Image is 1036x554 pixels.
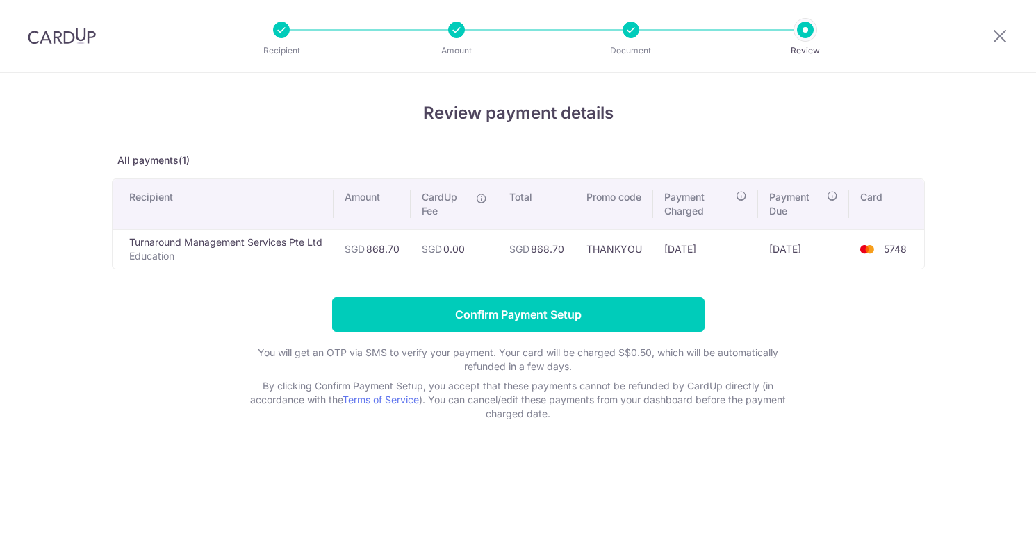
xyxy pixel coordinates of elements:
th: Card [849,179,923,229]
td: Turnaround Management Services Pte Ltd [113,229,334,269]
td: 868.70 [498,229,575,269]
p: By clicking Confirm Payment Setup, you accept that these payments cannot be refunded by CardUp di... [240,379,796,421]
p: Amount [405,44,508,58]
span: 5748 [884,243,907,255]
td: THANKYOU [575,229,653,269]
th: Amount [334,179,411,229]
a: Terms of Service [343,394,419,405]
p: Education [129,249,322,263]
td: [DATE] [758,229,849,269]
th: Total [498,179,575,229]
td: 0.00 [411,229,498,269]
img: CardUp [28,28,96,44]
p: You will get an OTP via SMS to verify your payment. Your card will be charged S$0.50, which will ... [240,346,796,373]
input: Confirm Payment Setup [332,297,705,332]
img: <span class="translation_missing" title="translation missing: en.account_steps.new_confirm_form.b... [853,241,881,258]
h4: Review payment details [112,101,925,126]
p: Document [579,44,682,58]
span: Payment Charged [664,190,732,218]
iframe: Opens a widget where you can find more information [946,512,1022,547]
p: Review [754,44,857,58]
span: SGD [345,243,365,255]
th: Recipient [113,179,334,229]
span: SGD [509,243,529,255]
span: Payment Due [769,190,823,218]
span: CardUp Fee [422,190,469,218]
th: Promo code [575,179,653,229]
td: 868.70 [334,229,411,269]
span: SGD [422,243,442,255]
td: [DATE] [653,229,758,269]
p: All payments(1) [112,153,925,167]
p: Recipient [230,44,333,58]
